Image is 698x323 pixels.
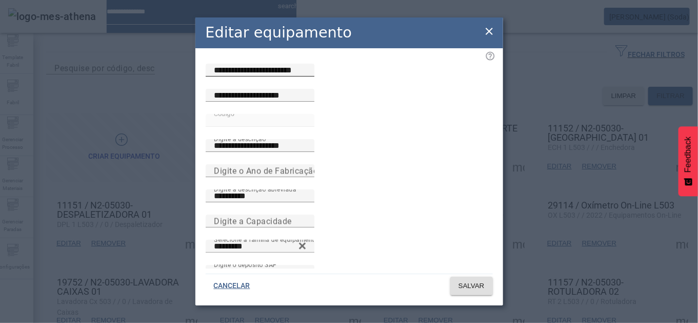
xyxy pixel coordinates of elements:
span: CANCELAR [214,281,250,291]
mat-label: Selecione a família de equipamento [214,236,318,243]
h2: Editar equipamento [206,22,352,44]
span: SALVAR [458,281,485,291]
button: SALVAR [450,277,493,295]
input: Number [214,240,306,253]
mat-label: Digite a Capacidade [214,216,292,226]
mat-label: Digite o depósito SAP [214,261,277,268]
mat-label: Digite a descrição [214,135,266,142]
mat-label: Código [214,110,234,117]
span: Feedback [684,137,693,173]
mat-label: Digite o Ano de Fabricação [214,166,318,176]
mat-label: Digite a descrição abreviada [214,185,296,193]
button: Feedback - Mostrar pesquisa [679,126,698,196]
button: CANCELAR [206,277,258,295]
